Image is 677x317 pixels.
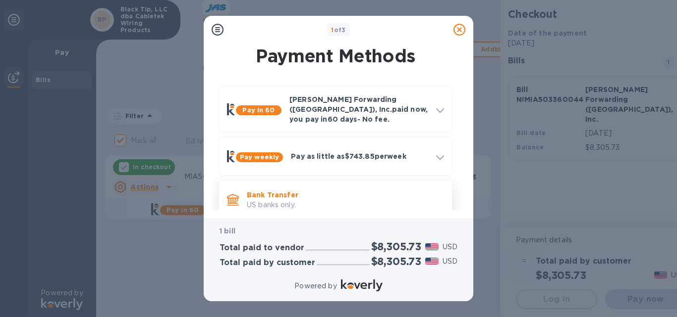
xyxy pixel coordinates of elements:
[220,243,304,253] h3: Total paid to vendor
[240,153,279,161] b: Pay weekly
[371,255,421,268] h2: $8,305.73
[247,190,444,200] p: Bank Transfer
[331,26,334,34] span: 1
[289,94,428,124] p: [PERSON_NAME] Forwarding ([GEOGRAPHIC_DATA]), Inc. paid now, you pay in 60 days - No fee.
[294,281,337,291] p: Powered by
[443,256,457,267] p: USD
[331,26,346,34] b: of 3
[443,242,457,252] p: USD
[371,240,421,253] h2: $8,305.73
[217,45,454,66] h1: Payment Methods
[291,151,428,161] p: Pay as little as $743.85 per week
[247,200,444,210] p: US banks only.
[220,227,235,235] b: 1 bill
[425,243,439,250] img: USD
[425,258,439,265] img: USD
[220,258,315,268] h3: Total paid by customer
[242,106,275,114] b: Pay in 60
[341,279,383,291] img: Logo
